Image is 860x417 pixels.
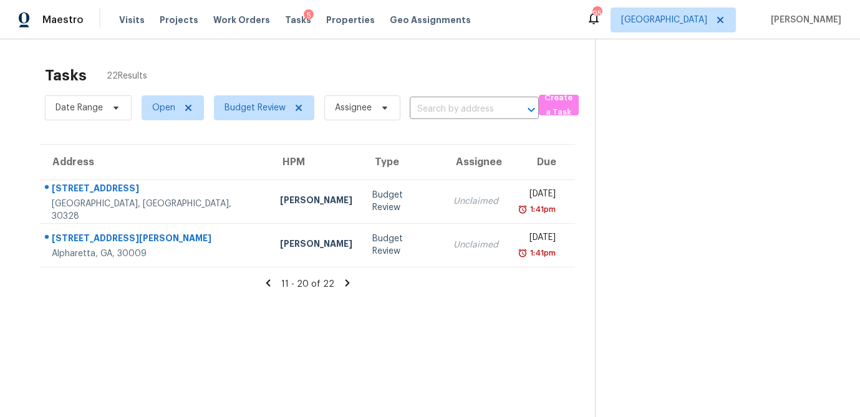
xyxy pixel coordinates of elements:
div: [DATE] [518,188,556,203]
span: 22 Results [107,70,147,82]
span: 11 - 20 of 22 [281,280,334,289]
div: 5 [304,9,314,22]
span: Maestro [42,14,84,26]
div: [GEOGRAPHIC_DATA], [GEOGRAPHIC_DATA], 30328 [52,198,260,223]
button: Open [523,101,540,118]
div: [PERSON_NAME] [280,194,352,209]
span: Work Orders [213,14,270,26]
span: Tasks [285,16,311,24]
div: Budget Review [372,189,433,214]
span: Geo Assignments [390,14,471,26]
span: [PERSON_NAME] [766,14,841,26]
span: Projects [160,14,198,26]
div: Alpharetta, GA, 30009 [52,247,260,260]
span: Properties [326,14,375,26]
span: [GEOGRAPHIC_DATA] [621,14,707,26]
span: Visits [119,14,145,26]
span: Budget Review [225,102,286,114]
div: 1:41pm [528,203,556,216]
img: Overdue Alarm Icon [518,203,528,216]
h2: Tasks [45,69,87,82]
input: Search by address [410,100,504,119]
div: [STREET_ADDRESS][PERSON_NAME] [52,232,260,247]
th: Assignee [443,145,508,180]
div: Unclaimed [453,195,498,208]
button: Create a Task [539,95,579,115]
span: Date Range [56,102,103,114]
th: Due [508,145,576,180]
div: [STREET_ADDRESS] [52,182,260,198]
div: [PERSON_NAME] [280,237,352,253]
span: Assignee [335,102,372,114]
span: Create a Task [545,91,573,120]
div: [DATE] [518,231,556,247]
th: Type [362,145,443,180]
div: 95 [592,7,601,20]
th: HPM [270,145,362,180]
div: 1:41pm [528,247,556,259]
div: Budget Review [372,232,433,257]
span: Open [152,102,175,114]
img: Overdue Alarm Icon [518,247,528,259]
th: Address [40,145,270,180]
div: Unclaimed [453,239,498,251]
